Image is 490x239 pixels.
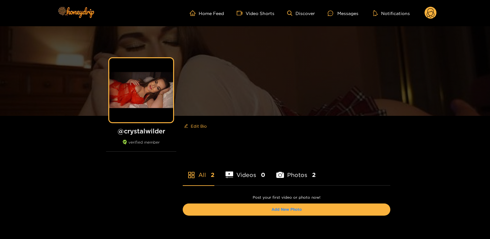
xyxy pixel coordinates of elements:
p: Post your first video or photo now! [183,195,390,200]
h1: @ crystalwilder [106,127,176,135]
a: Video Shorts [237,10,274,16]
span: video-camera [237,10,246,16]
li: All [183,156,214,185]
span: Edit Bio [191,123,207,129]
li: Photos [276,156,316,185]
button: Add New Photo [183,203,390,216]
span: home [190,10,199,16]
div: Messages [328,10,358,17]
span: 2 [312,171,316,179]
span: 0 [261,171,265,179]
span: edit [184,124,188,129]
a: Add New Photo [272,207,302,211]
div: verified member [106,140,176,152]
span: appstore [188,171,195,179]
button: editEdit Bio [183,121,208,131]
span: 2 [211,171,214,179]
button: Notifications [371,10,412,16]
a: Discover [287,11,315,16]
a: Home Feed [190,10,224,16]
li: Videos [226,156,265,185]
